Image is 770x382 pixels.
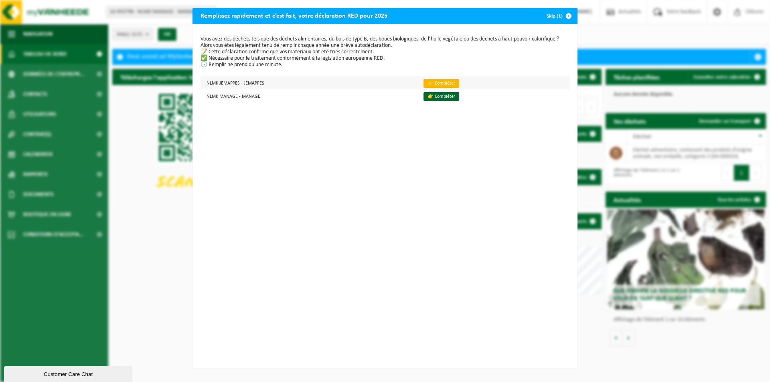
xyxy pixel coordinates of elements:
p: Vous avez des déchets tels que des déchets alimentaires, du bois de type B, des boues biologiques... [201,36,569,68]
td: NLMK JEMAPPES - JEMAPPES [201,76,417,89]
a: 👉 Compléter [423,79,459,88]
h2: Remplissez rapidement et c’est fait, votre déclaration RED pour 2025 [192,8,395,23]
td: NLMK MANAGE - MANAGE [201,89,417,103]
iframe: chat widget [4,364,134,382]
button: Skip (1) [540,8,577,24]
a: 👉 Compléter [423,92,459,101]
